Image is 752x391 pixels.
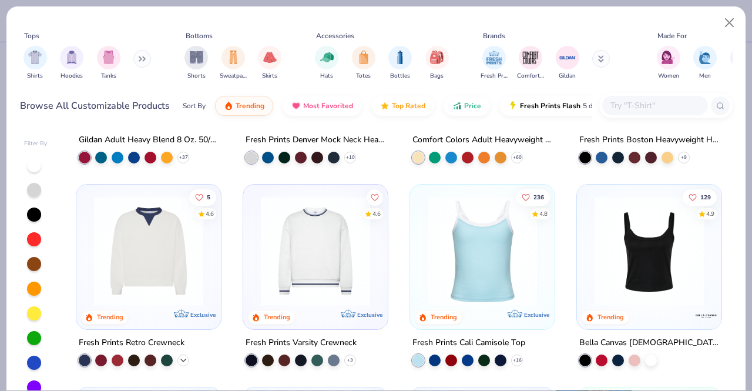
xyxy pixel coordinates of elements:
span: Bags [430,72,444,81]
div: 4.8 [539,209,548,218]
div: Accessories [316,31,354,41]
span: 236 [533,194,544,200]
img: Tanks Image [102,51,115,64]
div: filter for Tanks [97,46,120,81]
img: a25d9891-da96-49f3-a35e-76288174bf3a [422,196,543,306]
button: Trending [215,96,273,116]
img: Bottles Image [394,51,407,64]
span: Fresh Prints Flash [520,101,580,111]
span: Tanks [101,72,116,81]
div: Sort By [183,101,206,111]
span: Gildan [559,72,576,81]
div: filter for Skirts [258,46,281,81]
button: filter button [184,46,208,81]
span: + 3 [347,356,353,363]
img: Hoodies Image [65,51,78,64]
div: filter for Bags [425,46,449,81]
button: filter button [97,46,120,81]
button: filter button [220,46,247,81]
span: Skirts [262,72,277,81]
img: Sweatpants Image [227,51,240,64]
button: Like [516,189,550,205]
span: Bottles [390,72,410,81]
span: + 37 [179,154,188,161]
button: Like [190,189,217,205]
span: Price [464,101,481,111]
span: + 16 [512,356,521,363]
div: Bottoms [186,31,213,41]
span: Totes [356,72,371,81]
div: filter for Fresh Prints [481,46,508,81]
button: Close [719,12,741,34]
button: filter button [556,46,579,81]
img: Gildan Image [559,49,576,66]
span: 5 [207,194,211,200]
div: Fresh Prints Boston Heavyweight Hoodie [579,133,719,148]
div: Fresh Prints Cali Camisole Top [412,335,525,350]
img: Bags Image [430,51,443,64]
button: filter button [657,46,680,81]
button: filter button [425,46,449,81]
span: Men [699,72,711,81]
div: Made For [657,31,687,41]
span: Comfort Colors [517,72,544,81]
button: filter button [481,46,508,81]
span: Exclusive [190,310,216,318]
span: 5 day delivery [583,99,626,113]
button: Like [367,189,383,205]
div: Fresh Prints Denver Mock Neck Heavyweight Sweatshirt [246,133,385,148]
img: Fresh Prints Image [485,49,503,66]
button: filter button [693,46,717,81]
div: Gildan Adult Heavy Blend 8 Oz. 50/50 Hooded Sweatshirt [79,133,219,148]
div: Tops [24,31,39,41]
img: TopRated.gif [380,101,390,111]
div: 4.6 [206,209,214,218]
span: + 10 [346,154,355,161]
div: 4.9 [706,209,714,218]
button: Top Rated [371,96,434,116]
img: Comfort Colors Image [522,49,539,66]
span: Fresh Prints [481,72,508,81]
button: filter button [352,46,375,81]
img: Bella + Canvas logo [694,303,717,327]
span: Most Favorited [303,101,353,111]
span: Top Rated [392,101,425,111]
div: Fresh Prints Retro Crewneck [79,335,184,350]
span: + 60 [512,154,521,161]
button: filter button [60,46,83,81]
button: Like [683,189,717,205]
img: 4d4398e1-a86f-4e3e-85fd-b9623566810e [255,196,376,306]
span: Exclusive [357,310,382,318]
div: Bella Canvas [DEMOGRAPHIC_DATA]' Micro Ribbed Scoop Tank [579,335,719,350]
input: Try "T-Shirt" [609,99,700,112]
div: filter for Sweatpants [220,46,247,81]
span: Shorts [187,72,206,81]
span: Shirts [27,72,43,81]
div: Filter By [24,139,48,148]
img: Shorts Image [190,51,203,64]
img: 61d0f7fa-d448-414b-acbf-5d07f88334cb [542,196,663,306]
img: Hats Image [320,51,334,64]
div: filter for Comfort Colors [517,46,544,81]
div: 4.6 [372,209,381,218]
img: Totes Image [357,51,370,64]
span: Women [658,72,679,81]
img: 8af284bf-0d00-45ea-9003-ce4b9a3194ad [589,196,710,306]
button: Price [444,96,490,116]
img: Men Image [699,51,711,64]
button: filter button [258,46,281,81]
button: Fresh Prints Flash5 day delivery [499,96,635,116]
div: filter for Women [657,46,680,81]
button: filter button [23,46,47,81]
span: + 9 [681,154,687,161]
img: Shirts Image [28,51,42,64]
div: filter for Shirts [23,46,47,81]
button: filter button [517,46,544,81]
span: Sweatpants [220,72,247,81]
div: filter for Men [693,46,717,81]
img: 3abb6cdb-110e-4e18-92a0-dbcd4e53f056 [88,196,209,306]
div: Comfort Colors Adult Heavyweight T-Shirt [412,133,552,148]
img: Skirts Image [263,51,277,64]
div: filter for Hoodies [60,46,83,81]
span: Trending [236,101,264,111]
